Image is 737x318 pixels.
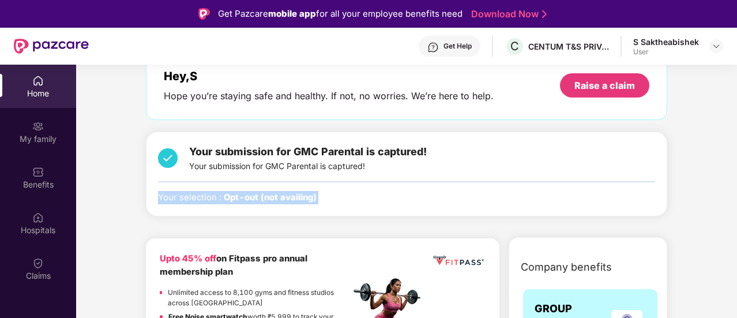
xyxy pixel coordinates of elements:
[633,36,699,47] div: S Saktheabishek
[32,75,44,87] img: svg+xml;base64,PHN2ZyBpZD0iSG9tZSIgeG1sbnM9Imh0dHA6Ly93d3cudzMub3JnLzIwMDAvc3ZnIiB3aWR0aD0iMjAiIG...
[32,212,44,223] img: svg+xml;base64,PHN2ZyBpZD0iSG9zcGl0YWxzIiB4bWxucz0iaHR0cDovL3d3dy53My5vcmcvMjAwMC9zdmciIHdpZHRoPS...
[198,8,210,20] img: Logo
[431,252,486,269] img: fppp.png
[164,69,494,83] div: Hey, S
[471,8,543,20] a: Download Now
[160,253,216,264] b: Upto 45% off
[158,144,178,173] img: svg+xml;base64,PHN2ZyB4bWxucz0iaHR0cDovL3d3dy53My5vcmcvMjAwMC9zdmciIHdpZHRoPSIzNCIgaGVpZ2h0PSIzNC...
[427,42,439,53] img: svg+xml;base64,PHN2ZyBpZD0iSGVscC0zMngzMiIgeG1sbnM9Imh0dHA6Ly93d3cudzMub3JnLzIwMDAvc3ZnIiB3aWR0aD...
[218,7,462,21] div: Get Pazcare for all your employee benefits need
[168,287,350,309] p: Unlimited access to 8,100 gyms and fitness studios across [GEOGRAPHIC_DATA]
[14,39,89,54] img: New Pazcare Logo
[164,90,494,102] div: Hope you’re staying safe and healthy. If not, no worries. We’re here to help.
[633,47,699,57] div: User
[189,145,427,158] span: Your submission for GMC Parental is captured!
[443,42,472,51] div: Get Help
[574,79,635,92] div: Raise a claim
[528,41,609,52] div: CENTUM T&S PRIVATE LIMITED
[32,257,44,269] img: svg+xml;base64,PHN2ZyBpZD0iQ2xhaW0iIHhtbG5zPSJodHRwOi8vd3d3LnczLm9yZy8yMDAwL3N2ZyIgd2lkdGg9IjIwIi...
[158,191,317,204] div: Your selection :
[268,8,316,19] strong: mobile app
[189,144,427,173] div: Your submission for GMC Parental is captured!
[224,192,317,203] b: Opt-out (not availing)
[32,121,44,132] img: svg+xml;base64,PHN2ZyB3aWR0aD0iMjAiIGhlaWdodD0iMjAiIHZpZXdCb3g9IjAgMCAyMCAyMCIgZmlsbD0ibm9uZSIgeG...
[510,39,519,53] span: C
[160,253,307,277] b: on Fitpass pro annual membership plan
[712,42,721,51] img: svg+xml;base64,PHN2ZyBpZD0iRHJvcGRvd24tMzJ4MzIiIHhtbG5zPSJodHRwOi8vd3d3LnczLm9yZy8yMDAwL3N2ZyIgd2...
[32,166,44,178] img: svg+xml;base64,PHN2ZyBpZD0iQmVuZWZpdHMiIHhtbG5zPSJodHRwOi8vd3d3LnczLm9yZy8yMDAwL3N2ZyIgd2lkdGg9Ij...
[521,259,612,275] span: Company benefits
[542,8,547,20] img: Stroke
